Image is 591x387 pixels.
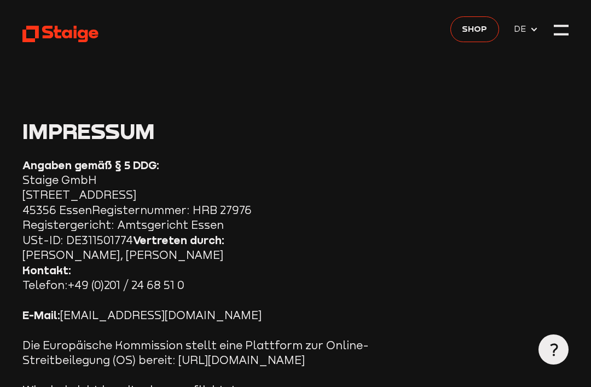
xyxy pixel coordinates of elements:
span: Impressum [22,118,155,144]
p: Die Europäische Kommission stellt eine Plattform zur Online-Streitbeilegung (OS) bereit: [URL][DO... [22,338,378,368]
a: +49 (0)201 / 24 68 51 0 [68,279,184,291]
strong: Kontakt: [22,264,71,276]
strong: Angaben gemäß § 5 DDG: [22,159,159,171]
span: DE [514,22,530,36]
strong: E-Mail: [22,309,60,321]
p: [EMAIL_ADDRESS][DOMAIN_NAME] [22,308,378,322]
span: Shop [462,22,487,36]
p: Telefon: [22,263,378,293]
a: Shop [450,16,499,42]
strong: Vertreten durch: [133,234,224,246]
